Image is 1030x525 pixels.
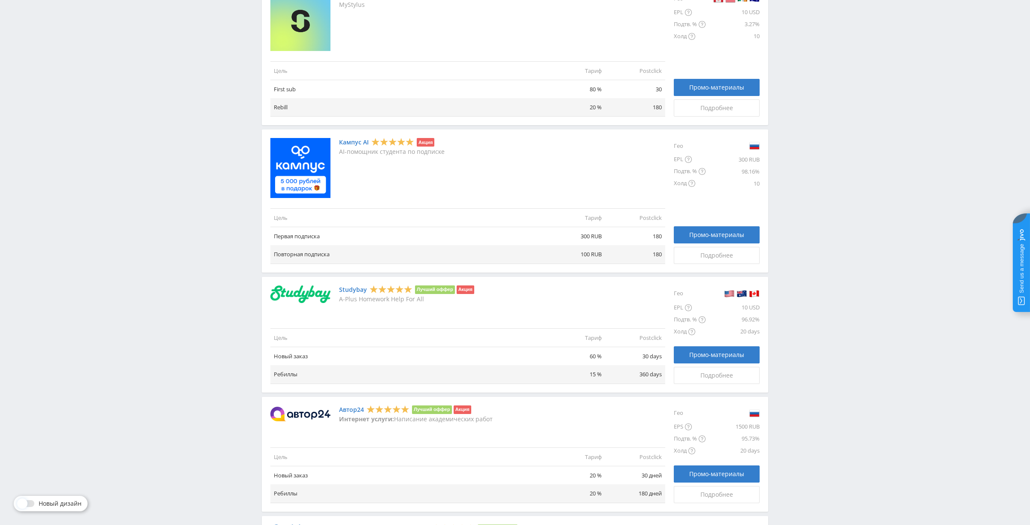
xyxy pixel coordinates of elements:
[700,372,733,379] span: Подробнее
[689,231,744,238] span: Промо-материалы
[545,80,605,98] td: 80 %
[674,18,706,30] div: Подтв. %
[700,105,733,111] span: Подробнее
[706,421,760,433] div: 1500 RUB
[674,99,760,117] a: Подробнее
[605,448,665,466] td: Postclick
[706,30,760,42] div: 10
[605,245,665,264] td: 180
[605,329,665,347] td: Postclick
[457,285,474,294] li: Акция
[700,491,733,498] span: Подробнее
[39,500,82,507] span: Новый дизайн
[706,6,760,18] div: 10 USD
[605,466,665,485] td: 30 дней
[367,405,409,414] div: 5 Stars
[270,80,545,98] td: First sub
[545,61,605,80] td: Тариф
[706,314,760,326] div: 96.92%
[270,466,545,485] td: Новый заказ
[674,138,706,153] div: Гео
[339,406,364,413] a: Автор24
[706,165,760,177] div: 98.16%
[706,153,760,165] div: 300 RUB
[605,365,665,384] td: 360 days
[270,209,545,227] td: Цель
[700,252,733,259] span: Подробнее
[605,209,665,227] td: Postclick
[270,484,545,503] td: Ребиллы
[270,329,545,347] td: Цель
[674,30,706,42] div: Холд
[270,138,330,198] img: Кампус AI
[674,226,760,243] a: Промо-материалы
[417,138,434,147] li: Акция
[545,365,605,384] td: 15 %
[674,465,760,483] a: Промо-материалы
[605,98,665,117] td: 180
[454,405,471,414] li: Акция
[674,177,706,189] div: Холд
[545,245,605,264] td: 100 RUB
[674,486,760,503] a: Подробнее
[674,285,706,302] div: Гео
[674,367,760,384] a: Подробнее
[339,415,394,423] strong: Интернет услуги:
[270,365,545,384] td: Ребиллы
[545,466,605,485] td: 20 %
[270,448,545,466] td: Цель
[270,407,330,421] img: Автор24
[339,416,493,423] p: Написание академических работ
[674,421,706,433] div: EPS
[674,79,760,96] a: Промо-материалы
[706,177,760,189] div: 10
[545,448,605,466] td: Тариф
[674,165,706,177] div: Подтв. %
[545,484,605,503] td: 20 %
[706,18,760,30] div: 3.27%
[674,6,706,18] div: EPL
[545,227,605,246] td: 300 RUB
[706,445,760,457] div: 20 days
[605,227,665,246] td: 180
[339,1,486,8] p: MyStylus
[689,471,744,477] span: Промо-материалы
[706,302,760,314] div: 10 USD
[674,326,706,338] div: Холд
[605,61,665,80] td: Postclick
[706,433,760,445] div: 95.73%
[270,347,545,366] td: Новый заказ
[339,139,369,146] a: Кампус AI
[674,247,760,264] a: Подробнее
[270,227,545,246] td: Первая подписка
[674,445,706,457] div: Холд
[674,314,706,326] div: Подтв. %
[270,285,330,303] img: Studybay
[674,433,706,445] div: Подтв. %
[270,245,545,264] td: Повторная подписка
[270,61,545,80] td: Цель
[412,405,452,414] li: Лучший оффер
[605,347,665,366] td: 30 days
[339,148,445,155] p: AI-помощник студента по подписке
[545,329,605,347] td: Тариф
[339,296,474,303] p: A-Plus Homework Help For All
[270,98,545,117] td: Rebill
[415,285,455,294] li: Лучший оффер
[674,302,706,314] div: EPL
[545,347,605,366] td: 60 %
[674,346,760,363] a: Промо-материалы
[689,84,744,91] span: Промо-материалы
[605,484,665,503] td: 180 дней
[339,286,367,293] a: Studybay
[674,405,706,421] div: Гео
[545,98,605,117] td: 20 %
[706,326,760,338] div: 20 days
[371,138,414,147] div: 5 Stars
[689,351,744,358] span: Промо-материалы
[545,209,605,227] td: Тариф
[605,80,665,98] td: 30
[674,153,706,165] div: EPL
[370,285,412,294] div: 5 Stars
